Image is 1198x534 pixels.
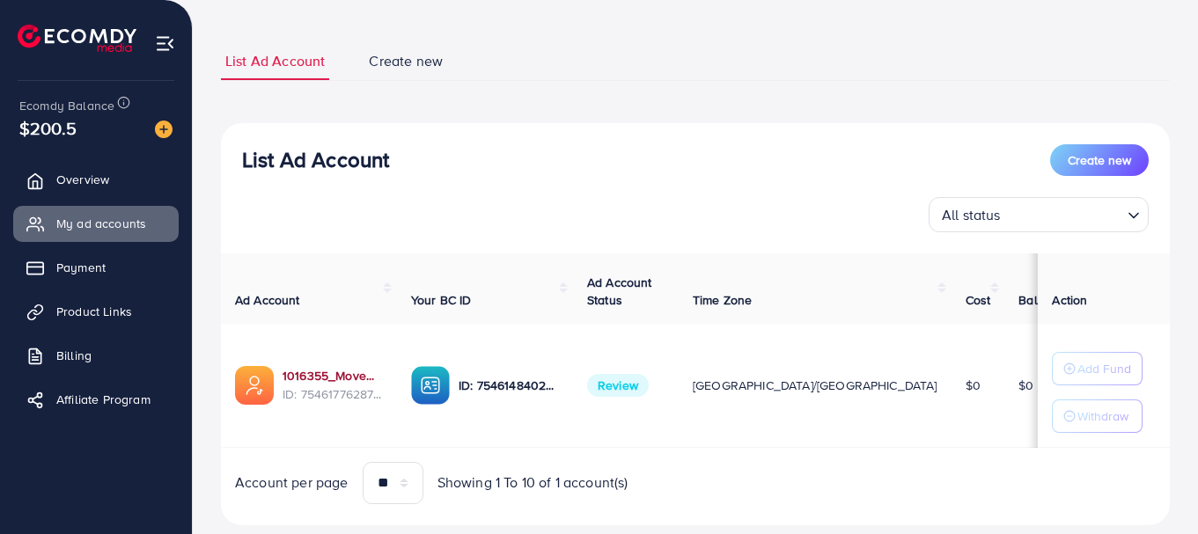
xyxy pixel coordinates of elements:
span: Payment [56,259,106,276]
span: Balance [1018,291,1065,309]
span: All status [938,202,1004,228]
a: Affiliate Program [13,382,179,417]
div: <span class='underline'>1016355_Movement Tiktok Account_1756981438528</span></br>7546177628760702992 [283,367,383,403]
span: Time Zone [693,291,752,309]
span: Your BC ID [411,291,472,309]
button: Create new [1050,144,1149,176]
button: Add Fund [1052,352,1143,385]
img: image [155,121,173,138]
span: Cost [966,291,991,309]
a: My ad accounts [13,206,179,241]
span: List Ad Account [225,51,325,71]
span: $200.5 [19,115,77,141]
div: Search for option [929,197,1149,232]
span: Create new [1068,151,1131,169]
span: My ad accounts [56,215,146,232]
h3: List Ad Account [242,147,389,172]
a: Product Links [13,294,179,329]
img: ic-ba-acc.ded83a64.svg [411,366,450,405]
span: Ad Account [235,291,300,309]
p: ID: 7546148402044764161 [459,375,559,396]
span: Account per page [235,472,349,493]
span: $0 [1018,377,1033,394]
span: Ad Account Status [587,274,652,309]
img: menu [155,33,175,54]
button: Withdraw [1052,399,1143,433]
iframe: Chat [1123,455,1185,521]
a: Billing [13,338,179,373]
a: Payment [13,250,179,285]
span: Product Links [56,303,132,320]
span: [GEOGRAPHIC_DATA]/[GEOGRAPHIC_DATA] [693,377,937,394]
img: logo [18,25,136,52]
img: ic-ads-acc.e4c84228.svg [235,366,274,405]
span: $0 [966,377,981,394]
a: Overview [13,162,179,197]
span: Ecomdy Balance [19,97,114,114]
p: Withdraw [1077,406,1128,427]
span: Billing [56,347,92,364]
span: Action [1052,291,1087,309]
p: Add Fund [1077,358,1131,379]
span: Create new [369,51,443,71]
span: ID: 7546177628760702992 [283,385,383,403]
span: Overview [56,171,109,188]
input: Search for option [1006,199,1121,228]
span: Showing 1 To 10 of 1 account(s) [437,472,628,493]
span: Affiliate Program [56,391,151,408]
a: 1016355_Movement Tiktok Account_1756981438528 [283,367,383,384]
span: Review [587,374,649,397]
